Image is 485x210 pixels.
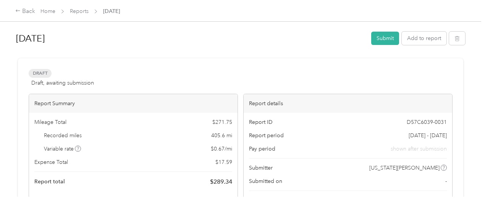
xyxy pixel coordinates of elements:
div: Report Summary [29,94,238,113]
a: Home [40,8,55,14]
div: Back [15,7,35,16]
iframe: Everlance-gr Chat Button Frame [442,167,485,210]
button: Add to report [402,32,446,45]
span: 405.6 mi [211,131,232,139]
span: Pay period [249,145,275,153]
span: Submitted on [249,177,282,185]
span: $ 271.75 [212,118,232,126]
span: Report period [249,131,284,139]
button: Submit [371,32,399,45]
span: $ 289.34 [210,177,232,186]
span: Expense Total [34,158,68,166]
span: Variable rate [44,145,81,153]
span: $ 0.67 / mi [211,145,232,153]
span: Draft, awaiting submission [31,79,94,87]
span: $ 17.59 [215,158,232,166]
span: Draft [29,69,52,78]
a: Reports [70,8,89,14]
span: Submitter [249,164,273,172]
span: Recorded miles [44,131,82,139]
span: Report total [34,178,65,186]
span: [US_STATE][PERSON_NAME] [369,164,440,172]
span: [DATE] - [DATE] [409,131,447,139]
span: Approvers [249,196,275,204]
div: Report details [244,94,452,113]
span: Mileage Total [34,118,66,126]
span: shown after submission [391,145,447,153]
span: [DATE] [103,7,120,15]
span: D57C6039-0031 [407,118,447,126]
h1: Aug 2025 [16,29,366,48]
span: Report ID [249,118,273,126]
